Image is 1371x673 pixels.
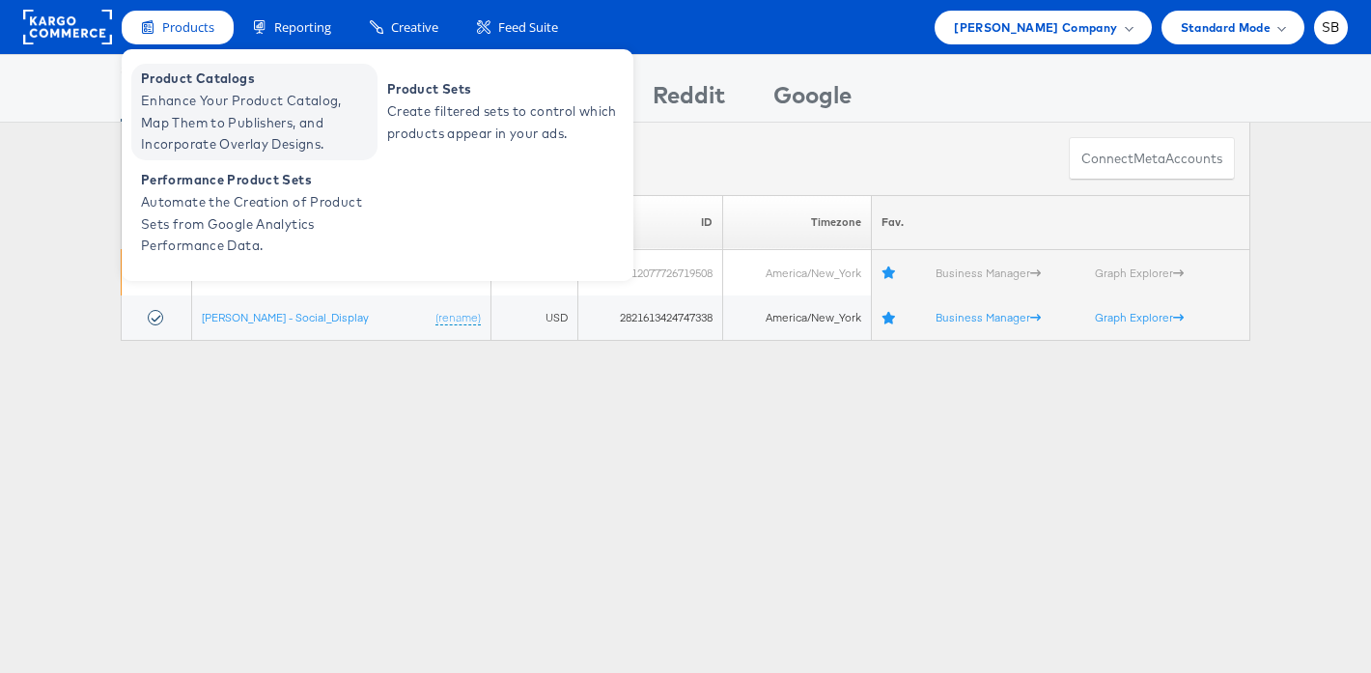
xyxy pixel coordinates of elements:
a: Business Manager [936,266,1041,280]
a: [PERSON_NAME] - Social_Display [202,310,369,324]
div: Meta [121,78,180,122]
th: ID [577,195,722,250]
td: 412077726719508 [577,250,722,295]
button: ConnectmetaAccounts [1069,137,1235,181]
span: SB [1322,21,1340,34]
span: Create filtered sets to control which products appear in your ads. [387,100,619,145]
span: Automate the Creation of Product Sets from Google Analytics Performance Data. [141,191,373,257]
span: meta [1133,150,1165,168]
div: Reddit [653,78,725,122]
a: (rename) [435,310,481,326]
td: America/New_York [723,295,872,341]
a: Graph Explorer [1095,310,1184,324]
a: Product Sets Create filtered sets to control which products appear in your ads. [378,64,624,160]
a: Product Catalogs Enhance Your Product Catalog, Map Them to Publishers, and Incorporate Overlay De... [131,64,378,160]
span: Standard Mode [1181,17,1271,38]
a: Business Manager [936,310,1041,324]
span: Products [162,18,214,37]
td: America/New_York [723,250,872,295]
span: [PERSON_NAME] Company [954,17,1117,38]
a: Graph Explorer [1095,266,1184,280]
th: Timezone [723,195,872,250]
span: Creative [391,18,438,37]
span: Reporting [274,18,331,37]
span: Enhance Your Product Catalog, Map Them to Publishers, and Incorporate Overlay Designs. [141,90,373,155]
span: Feed Suite [498,18,558,37]
div: Google [773,78,852,122]
div: Showing [121,55,180,78]
span: Product Sets [387,78,619,100]
td: USD [490,295,577,341]
span: Product Catalogs [141,68,373,90]
td: 2821613424747338 [577,295,722,341]
a: Performance Product Sets Automate the Creation of Product Sets from Google Analytics Performance ... [131,165,378,262]
span: Performance Product Sets [141,169,373,191]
